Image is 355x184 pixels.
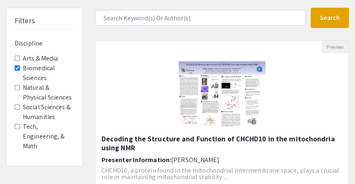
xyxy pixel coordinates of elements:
button: Search [311,8,349,28]
span: [PERSON_NAME] [171,156,219,164]
input: Search Keyword(s) Or Author(s) [95,10,306,26]
label: Arts & Media [23,54,58,63]
h6: Discipline [15,39,74,47]
label: Tech, Engineering, & Math [23,122,74,151]
h5: Filters [15,16,35,25]
button: Preview [322,41,348,53]
label: Social Sciences & Humanities [23,102,74,122]
label: Biomedical Sciences [23,63,74,83]
p: CHCHD10, a protein found in the mitochondrial intermembrane space, plays a crucial role in mainta... [101,167,342,180]
label: Natural & Physical Sciences [23,83,74,102]
h6: Presenter Information: [101,156,342,164]
h5: Decoding the Structure and Function of CHCHD10 in the mitochondria using NMR [101,134,342,152]
img: <p>Decoding the Structure and Function of CHCHD10 in the mitochondria using NMR</p> [170,53,273,134]
iframe: Chat [6,147,35,178]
